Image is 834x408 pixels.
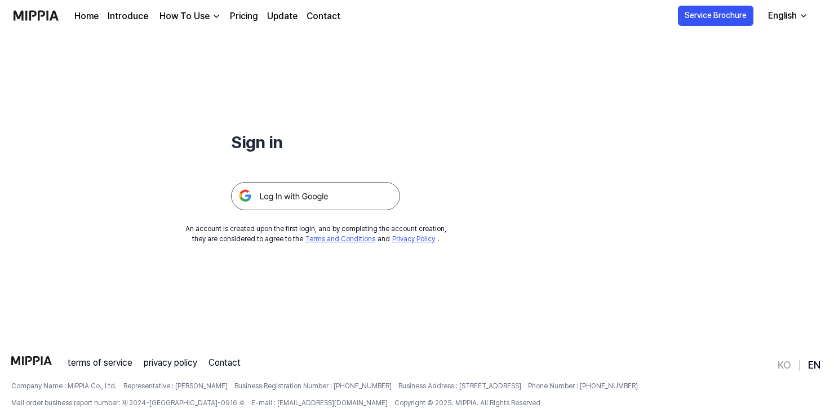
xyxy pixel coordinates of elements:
a: EN [808,358,820,372]
a: Privacy Policy [392,235,435,243]
a: Introduce [108,10,148,23]
img: down [212,12,221,21]
span: Business Address : [STREET_ADDRESS] [398,381,521,391]
a: privacy policy [144,356,197,370]
span: Copyright © 2025. MIPPIA. All Rights Reserved [394,398,540,408]
span: E-mail : [EMAIL_ADDRESS][DOMAIN_NAME] [251,398,388,408]
img: 구글 로그인 버튼 [231,182,400,210]
a: Pricing [230,10,258,23]
div: An account is created upon the first login, and by completing the account creation, they are cons... [185,224,446,244]
span: Representative : [PERSON_NAME] [123,381,228,391]
a: Terms and Conditions [305,235,375,243]
button: English [759,5,815,27]
button: How To Use [157,10,221,23]
a: Contact [208,356,241,370]
a: Contact [307,10,340,23]
div: How To Use [157,10,212,23]
a: Update [267,10,298,23]
span: Company Name : MIPPIA Co., Ltd. [11,381,117,391]
button: Service Brochure [678,6,753,26]
span: Mail order business report number: 제 2024-[GEOGRAPHIC_DATA]-0916 호 [11,398,245,408]
span: Business Registration Number : [PHONE_NUMBER] [234,381,392,391]
img: logo [11,356,52,365]
div: English [766,9,799,23]
a: Home [74,10,99,23]
a: KO [778,358,791,372]
a: terms of service [68,356,132,370]
span: Phone Number : [PHONE_NUMBER] [528,381,638,391]
h1: Sign in [231,130,400,155]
